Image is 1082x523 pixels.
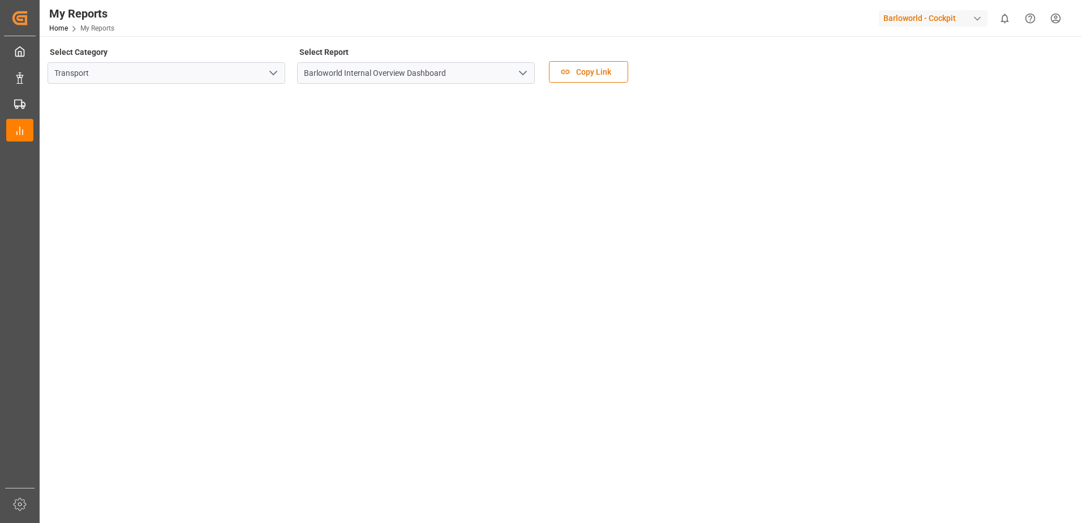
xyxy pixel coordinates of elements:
input: Type to search/select [297,62,535,84]
div: Barloworld - Cockpit [879,10,987,27]
label: Select Category [48,44,109,60]
span: Copy Link [570,66,617,78]
input: Type to search/select [48,62,285,84]
a: Home [49,24,68,32]
button: open menu [264,65,281,82]
button: Copy Link [549,61,628,83]
label: Select Report [297,44,350,60]
button: open menu [514,65,531,82]
button: show 0 new notifications [992,6,1017,31]
button: Help Center [1017,6,1043,31]
button: Barloworld - Cockpit [879,7,992,29]
div: My Reports [49,5,114,22]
